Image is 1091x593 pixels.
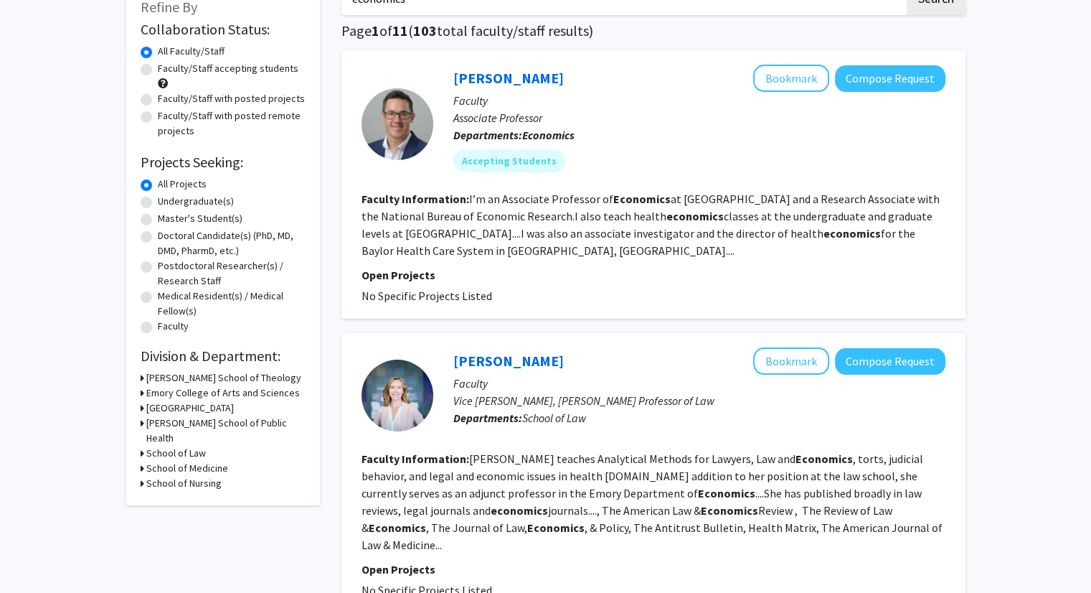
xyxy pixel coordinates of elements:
h3: [PERSON_NAME] School of Public Health [146,416,306,446]
h3: School of Law [146,446,206,461]
b: Faculty Information: [362,452,469,466]
b: economics [823,226,881,241]
b: Economics [701,503,758,518]
mat-chip: Accepting Students [453,149,565,172]
h3: School of Nursing [146,476,222,491]
iframe: Chat [11,528,61,582]
span: School of Law [522,411,586,425]
p: Open Projects [362,266,945,284]
label: Faculty/Staff with posted projects [158,91,305,106]
button: Add Joanna M. Shepherd to Bookmarks [753,347,829,375]
label: Faculty/Staff accepting students [158,61,298,76]
button: Compose Request to Joanna M. Shepherd [835,348,945,375]
h3: [PERSON_NAME] School of Theology [146,370,301,386]
h3: Emory College of Arts and Sciences [146,386,300,401]
b: Faculty Information: [362,192,469,206]
p: Vice [PERSON_NAME], [PERSON_NAME] Professor of Law [453,392,945,409]
b: Economics [795,452,853,466]
a: [PERSON_NAME] [453,352,564,370]
p: Open Projects [362,561,945,578]
h2: Collaboration Status: [141,21,306,38]
b: economics [491,503,548,518]
b: Economics [698,486,755,500]
fg-read-more: [PERSON_NAME] teaches Analytical Methods for Lawyers, Law and , torts, judicial behavior, and leg... [362,452,943,552]
h3: School of Medicine [146,461,228,476]
label: Postdoctoral Researcher(s) / Research Staff [158,258,306,289]
span: 11 [392,22,408,39]
h2: Projects Seeking: [141,154,306,171]
h2: Division & Department: [141,347,306,365]
label: Master's Student(s) [158,211,242,226]
h1: Page of ( total faculty/staff results) [341,22,965,39]
label: Undergraduate(s) [158,194,234,209]
label: All Faculty/Staff [158,44,225,59]
p: Associate Professor [453,109,945,126]
a: [PERSON_NAME] [453,69,564,87]
b: Economics [522,128,575,142]
label: Faculty [158,319,189,334]
h3: [GEOGRAPHIC_DATA] [146,401,234,416]
fg-read-more: I’m an Associate Professor of at [GEOGRAPHIC_DATA] and a Research Associate with the National Bur... [362,192,940,258]
button: Add Ian McCarthy to Bookmarks [753,65,829,92]
p: Faculty [453,375,945,392]
span: No Specific Projects Listed [362,289,492,303]
b: Economics [613,192,671,206]
b: Economics [527,520,585,535]
span: 1 [372,22,379,39]
b: economics [666,209,724,223]
b: Departments: [453,128,522,142]
b: Economics [369,520,426,535]
span: 103 [413,22,437,39]
label: All Projects [158,177,207,192]
label: Doctoral Candidate(s) (PhD, MD, DMD, PharmD, etc.) [158,228,306,258]
p: Faculty [453,92,945,109]
b: Departments: [453,411,522,425]
label: Medical Resident(s) / Medical Fellow(s) [158,289,306,319]
label: Faculty/Staff with posted remote projects [158,108,306,139]
button: Compose Request to Ian McCarthy [835,65,945,92]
